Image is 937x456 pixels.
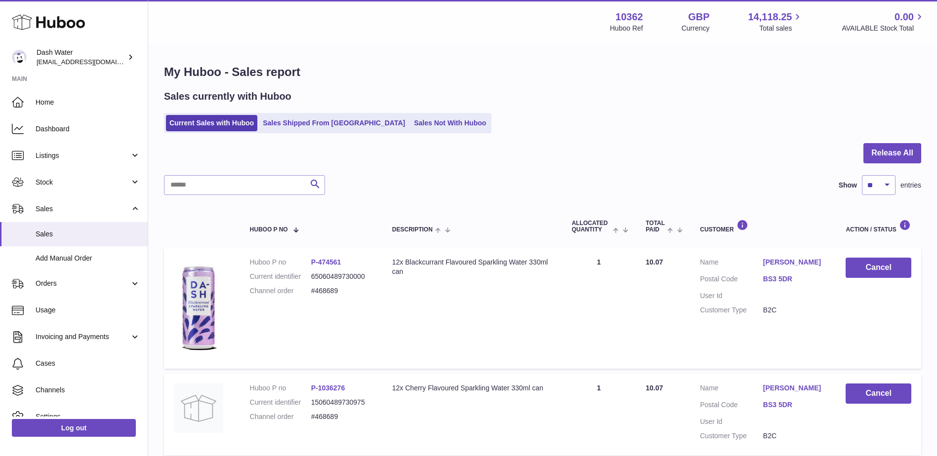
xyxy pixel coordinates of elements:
[174,258,223,356] img: 103621706197826.png
[36,178,130,187] span: Stock
[562,374,636,456] td: 1
[700,291,763,301] dt: User Id
[12,50,27,65] img: internalAdmin-10362@internal.huboo.com
[311,398,372,407] dd: 15060489730975
[895,10,914,24] span: 0.00
[174,383,223,433] img: no-photo.jpg
[392,383,552,393] div: 12x Cherry Flavoured Sparkling Water 330ml can
[392,258,552,276] div: 12x Blackcurrant Flavoured Sparkling Water 330ml can
[700,305,763,315] dt: Customer Type
[164,90,291,103] h2: Sales currently with Huboo
[410,115,489,131] a: Sales Not With Huboo
[842,24,925,33] span: AVAILABLE Stock Total
[646,384,663,392] span: 10.07
[311,272,372,281] dd: 65060489730000
[759,24,803,33] span: Total sales
[571,220,610,233] span: ALLOCATED Quantity
[763,431,826,441] dd: B2C
[763,258,826,267] a: [PERSON_NAME]
[311,258,341,266] a: P-474561
[12,419,136,437] a: Log out
[646,220,665,233] span: Total paid
[700,220,826,233] div: Customer
[250,383,311,393] dt: Huboo P no
[839,181,857,190] label: Show
[610,24,643,33] div: Huboo Ref
[842,10,925,33] a: 0.00 AVAILABLE Stock Total
[259,115,408,131] a: Sales Shipped From [GEOGRAPHIC_DATA]
[763,400,826,410] a: BS3 5DR
[250,258,311,267] dt: Huboo P no
[36,151,130,160] span: Listings
[700,258,763,269] dt: Name
[36,279,130,288] span: Orders
[36,98,140,107] span: Home
[900,181,921,190] span: entries
[311,412,372,421] dd: #468689
[250,412,311,421] dt: Channel order
[748,10,792,24] span: 14,118.25
[700,400,763,412] dt: Postal Code
[763,383,826,393] a: [PERSON_NAME]
[311,286,372,296] dd: #468689
[700,417,763,426] dt: User Id
[615,10,643,24] strong: 10362
[37,58,145,66] span: [EMAIL_ADDRESS][DOMAIN_NAME]
[250,227,288,233] span: Huboo P no
[36,305,140,315] span: Usage
[36,412,140,421] span: Settings
[36,385,140,395] span: Channels
[700,383,763,395] dt: Name
[36,124,140,134] span: Dashboard
[700,274,763,286] dt: Postal Code
[646,258,663,266] span: 10.07
[700,431,763,441] dt: Customer Type
[250,398,311,407] dt: Current identifier
[250,272,311,281] dt: Current identifier
[36,254,140,263] span: Add Manual Order
[36,359,140,368] span: Cases
[682,24,710,33] div: Currency
[748,10,803,33] a: 14,118.25 Total sales
[863,143,921,163] button: Release All
[36,332,130,342] span: Invoicing and Payments
[562,248,636,369] td: 1
[763,274,826,284] a: BS3 5DR
[846,383,911,404] button: Cancel
[311,384,345,392] a: P-1036276
[250,286,311,296] dt: Channel order
[846,258,911,278] button: Cancel
[36,204,130,214] span: Sales
[166,115,257,131] a: Current Sales with Huboo
[37,48,125,67] div: Dash Water
[688,10,709,24] strong: GBP
[763,305,826,315] dd: B2C
[392,227,433,233] span: Description
[846,220,911,233] div: Action / Status
[36,229,140,239] span: Sales
[164,64,921,80] h1: My Huboo - Sales report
